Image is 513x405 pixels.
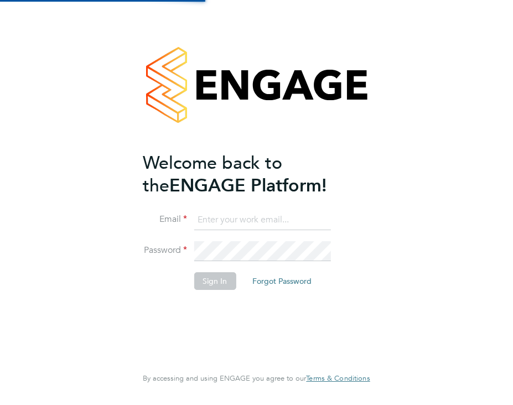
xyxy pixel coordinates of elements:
span: Welcome back to the [143,152,282,196]
label: Email [143,214,187,225]
span: Terms & Conditions [306,373,370,383]
button: Sign In [194,272,236,290]
input: Enter your work email... [194,210,330,230]
h2: ENGAGE Platform! [143,152,359,197]
span: By accessing and using ENGAGE you agree to our [143,373,370,383]
button: Forgot Password [243,272,320,290]
a: Terms & Conditions [306,374,370,383]
label: Password [143,245,187,256]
